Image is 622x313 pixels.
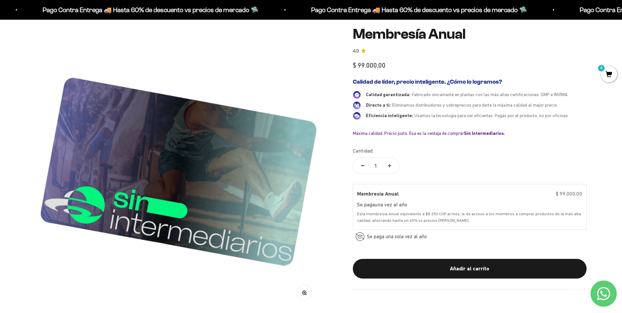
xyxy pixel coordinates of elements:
[353,158,372,174] button: Reducir cantidad
[366,92,411,97] span: Calidad garantizada:
[375,201,407,207] label: una vez al año
[353,101,361,109] img: Directo a ti
[366,102,391,108] span: Directo a ti:
[8,85,136,97] div: Comparativa con otros productos similares
[366,264,573,273] div: Añadir al carrito
[353,26,587,42] h1: Membresía Anual
[353,130,587,136] div: Máxima calidad. Precio justo. Esa es la ventaja de comprar
[367,233,427,240] span: Se paga una sola vez al año
[108,113,135,124] span: Enviar
[43,5,259,15] p: Pago Contra Entrega 🚚 Hasta 60% de descuento vs precios de mercado 🛸
[353,78,587,86] h2: Calidad de líder, precio inteligente. ¿Cómo lo logramos?
[36,24,321,310] img: Membresía Anual
[414,113,569,118] span: Usamos la tecnología para ser eficientes. Pagas por el producto, no por oficinas.
[353,112,361,119] img: Eficiencia inteligente
[392,102,558,108] span: Eliminamos distribuidores y sobreprecios para darte la máxima calidad al mejor precio.
[353,259,587,279] button: Añadir al carrito
[8,10,136,40] p: Para decidirte a comprar este suplemento, ¿qué información específica sobre su pureza, origen o c...
[353,147,373,155] label: Cantidad:
[8,59,136,71] div: País de origen de ingredientes
[601,71,617,78] a: 0
[107,113,136,124] button: Enviar
[366,113,413,118] span: Eficiencia inteligente:
[357,201,375,207] label: Se paga
[597,64,605,72] mark: 0
[353,91,361,98] img: Calidad garantizada
[380,158,399,174] button: Aumentar cantidad
[353,62,386,69] span: $ 99.000,00
[357,190,399,198] label: Membresía Anual
[311,5,527,15] p: Pago Contra Entrega 🚚 Hasta 60% de descuento vs precios de mercado 🛸
[556,191,582,197] span: $ 99.000,00
[8,46,136,57] div: Detalles sobre ingredientes "limpios"
[8,72,136,84] div: Certificaciones de calidad
[357,211,582,224] div: Esta membresía Anual equivalente a $8.250 COP al mes, le da acceso a los miembros a comprar produ...
[353,47,587,54] a: 4.94.9 de 5.0 estrellas
[353,47,359,54] span: 4.9
[22,99,135,110] input: Otra (por favor especifica)
[464,130,505,136] b: Sin Intermediarios.
[412,92,569,97] span: Fabricado únicamente en plantas con las más altas certificaciones: GMP e INVIMA.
